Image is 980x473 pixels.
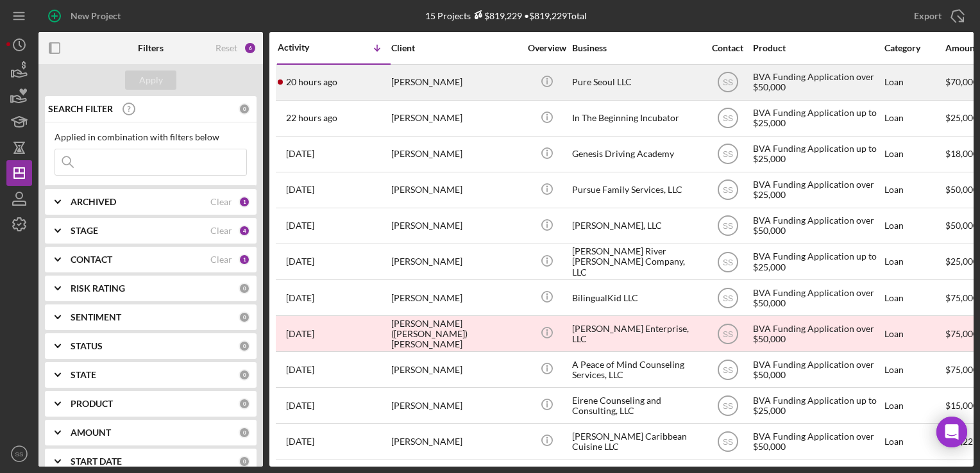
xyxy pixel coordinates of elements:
[753,281,881,315] div: BVA Funding Application over $50,000
[523,43,571,53] div: Overview
[210,226,232,236] div: Clear
[391,209,520,243] div: [PERSON_NAME]
[884,317,944,351] div: Loan
[71,226,98,236] b: STAGE
[753,101,881,135] div: BVA Funding Application up to $25,000
[138,43,164,53] b: Filters
[71,312,121,322] b: SENTIMENT
[286,436,314,447] time: 2025-08-12 16:47
[55,132,247,142] div: Applied in combination with filters below
[71,427,111,438] b: AMOUNT
[210,197,232,207] div: Clear
[286,329,314,339] time: 2025-08-20 23:39
[278,42,334,53] div: Activity
[391,317,520,351] div: [PERSON_NAME] ([PERSON_NAME]) [PERSON_NAME]
[945,364,978,375] span: $75,000
[391,173,520,207] div: [PERSON_NAME]
[945,292,978,303] span: $75,000
[722,114,732,123] text: SS
[945,76,978,87] span: $70,000
[722,294,732,303] text: SS
[139,71,163,90] div: Apply
[914,3,942,29] div: Export
[753,65,881,99] div: BVA Funding Application over $50,000
[753,209,881,243] div: BVA Funding Application over $50,000
[884,245,944,279] div: Loan
[239,369,250,381] div: 0
[572,65,700,99] div: Pure Seoul LLC
[945,148,978,159] span: $18,000
[391,101,520,135] div: [PERSON_NAME]
[38,3,133,29] button: New Project
[239,103,250,115] div: 0
[572,43,700,53] div: Business
[239,398,250,410] div: 0
[239,427,250,438] div: 0
[391,353,520,386] div: [PERSON_NAME]
[71,3,121,29] div: New Project
[71,283,125,294] b: RISK RATING
[884,173,944,207] div: Loan
[239,225,250,236] div: 4
[286,113,337,123] time: 2025-09-11 15:20
[71,456,122,467] b: START DATE
[572,173,700,207] div: Pursue Family Services, LLC
[722,186,732,195] text: SS
[48,104,113,114] b: SEARCH FILTER
[722,258,732,267] text: SS
[753,424,881,458] div: BVA Funding Application over $50,000
[722,365,732,374] text: SS
[722,438,732,447] text: SS
[945,256,978,267] span: $25,000
[391,65,520,99] div: [PERSON_NAME]
[884,137,944,171] div: Loan
[572,353,700,386] div: A Peace of Mind Counseling Services, LLC
[722,401,732,410] text: SS
[15,451,24,458] text: SS
[572,281,700,315] div: BilingualKid LLC
[753,353,881,386] div: BVA Funding Application over $50,000
[391,43,520,53] div: Client
[71,399,113,409] b: PRODUCT
[391,388,520,422] div: [PERSON_NAME]
[286,256,314,267] time: 2025-08-27 15:59
[753,388,881,422] div: BVA Funding Application up to $25,000
[286,365,314,375] time: 2025-08-14 17:50
[704,43,752,53] div: Contact
[425,10,587,21] div: 15 Projects • $819,229 Total
[884,388,944,422] div: Loan
[286,293,314,303] time: 2025-08-27 12:15
[239,456,250,467] div: 0
[71,341,103,351] b: STATUS
[884,209,944,243] div: Loan
[884,43,944,53] div: Category
[286,401,314,411] time: 2025-08-12 17:38
[71,254,112,265] b: CONTACT
[753,317,881,351] div: BVA Funding Application over $50,000
[945,184,978,195] span: $50,000
[239,196,250,208] div: 1
[71,370,96,380] b: STATE
[125,71,176,90] button: Apply
[391,281,520,315] div: [PERSON_NAME]
[945,400,978,411] span: $15,000
[210,254,232,265] div: Clear
[936,417,967,447] div: Open Intercom Messenger
[572,424,700,458] div: [PERSON_NAME] Caribbean Cuisine LLC
[572,245,700,279] div: [PERSON_NAME] River [PERSON_NAME] Company, LLC
[901,3,974,29] button: Export
[286,149,314,159] time: 2025-09-08 19:08
[239,254,250,265] div: 1
[391,245,520,279] div: [PERSON_NAME]
[753,137,881,171] div: BVA Funding Application up to $25,000
[722,329,732,338] text: SS
[239,283,250,294] div: 0
[6,441,32,467] button: SS
[391,137,520,171] div: [PERSON_NAME]
[753,43,881,53] div: Product
[215,43,237,53] div: Reset
[572,388,700,422] div: Eirene Counseling and Consulting, LLC
[239,311,250,323] div: 0
[391,424,520,458] div: [PERSON_NAME]
[244,42,257,54] div: 6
